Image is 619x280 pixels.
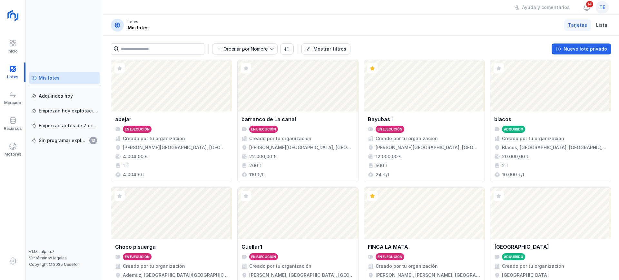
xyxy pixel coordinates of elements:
a: barranco de La canalEn ejecuciónCreado por tu organización[PERSON_NAME][GEOGRAPHIC_DATA], [GEOGRA... [237,60,359,182]
div: Ayuda y comentarios [522,4,570,11]
div: En ejecución [378,255,402,259]
div: [PERSON_NAME][GEOGRAPHIC_DATA], [GEOGRAPHIC_DATA], [GEOGRAPHIC_DATA] [123,144,228,151]
div: blacos [494,115,511,123]
span: Lista [596,22,607,28]
div: 4.004 €/t [123,171,144,178]
div: 10.000 €/t [502,171,525,178]
a: abejarEn ejecuciónCreado por tu organización[PERSON_NAME][GEOGRAPHIC_DATA], [GEOGRAPHIC_DATA], [G... [111,60,232,182]
div: 12.000,00 € [376,153,402,160]
span: 14 [585,0,594,8]
div: Chopo pisuerga [115,243,156,251]
div: Adquirido [504,127,523,131]
div: 1 t [123,162,128,169]
div: Mercado [4,100,21,105]
div: Inicio [8,49,18,54]
div: Copyright © 2025 Cesefor [29,262,100,267]
a: Empiezan antes de 7 días [29,120,100,131]
div: Creado por tu organización [376,135,438,142]
div: [PERSON_NAME], [PERSON_NAME], [GEOGRAPHIC_DATA], [GEOGRAPHIC_DATA] [376,272,481,278]
div: Adquirido [504,255,523,259]
div: FINCA LA MATA [368,243,408,251]
div: Nuevo lote privado [564,46,607,52]
div: Mis lotes [128,24,149,31]
div: abejar [115,115,132,123]
div: Creado por tu organización [376,263,438,269]
div: 20.000,00 € [502,153,529,160]
a: Mis lotes [29,72,100,84]
div: Cuellar1 [241,243,262,251]
div: 22.000,00 € [249,153,276,160]
div: Empiezan antes de 7 días [39,122,97,129]
a: Bayubas IEn ejecuciónCreado por tu organización[PERSON_NAME][GEOGRAPHIC_DATA], [GEOGRAPHIC_DATA],... [364,60,485,182]
div: Creado por tu organización [123,135,185,142]
div: [PERSON_NAME][GEOGRAPHIC_DATA], [GEOGRAPHIC_DATA], [GEOGRAPHIC_DATA], [GEOGRAPHIC_DATA], [GEOGRAP... [249,144,354,151]
div: Mis lotes [39,75,60,81]
div: 500 t [376,162,387,169]
div: 110 €/t [249,171,264,178]
span: 13 [89,137,97,144]
a: Lista [592,19,611,31]
a: Ver términos legales [29,256,67,260]
div: [PERSON_NAME][GEOGRAPHIC_DATA], [GEOGRAPHIC_DATA], [GEOGRAPHIC_DATA] [376,144,481,151]
div: [PERSON_NAME], [GEOGRAPHIC_DATA], [GEOGRAPHIC_DATA], [GEOGRAPHIC_DATA] [249,272,354,278]
div: En ejecución [125,255,150,259]
div: En ejecución [251,127,276,131]
div: v1.1.0-alpha.7 [29,249,100,254]
button: Nuevo lote privado [552,43,611,54]
img: logoRight.svg [5,7,21,24]
div: Ordenar por Nombre [223,47,268,51]
div: Creado por tu organización [123,263,185,269]
div: Empiezan hoy explotación [39,108,97,114]
a: blacosAdquiridoCreado por tu organizaciónBlacos, [GEOGRAPHIC_DATA], [GEOGRAPHIC_DATA], [GEOGRAPHI... [490,60,611,182]
div: En ejecución [125,127,150,131]
div: 4.004,00 € [123,153,148,160]
span: Nombre [212,44,270,54]
div: Bayubas I [368,115,393,123]
div: Blacos, [GEOGRAPHIC_DATA], [GEOGRAPHIC_DATA], [GEOGRAPHIC_DATA] [502,144,607,151]
button: Mostrar filtros [301,43,350,54]
div: [GEOGRAPHIC_DATA] [502,272,549,278]
div: Creado por tu organización [249,263,311,269]
a: Adquiridos hoy [29,90,100,102]
div: Creado por tu organización [502,135,564,142]
div: Ademuz, [GEOGRAPHIC_DATA]/[GEOGRAPHIC_DATA], [GEOGRAPHIC_DATA], [GEOGRAPHIC_DATA] [123,272,228,278]
div: En ejecución [251,255,276,259]
div: 2 t [502,162,508,169]
div: Creado por tu organización [249,135,311,142]
a: Sin programar explotación13 [29,135,100,146]
div: [GEOGRAPHIC_DATA] [494,243,549,251]
div: 200 t [249,162,261,169]
div: 24 €/t [376,171,389,178]
div: Motores [5,152,21,157]
div: Mostrar filtros [313,46,346,52]
button: Ayuda y comentarios [510,2,574,13]
div: Lotes [128,19,138,24]
div: En ejecución [378,127,402,131]
span: te [599,4,605,11]
div: Recursos [4,126,22,131]
a: Empiezan hoy explotación [29,105,100,117]
div: barranco de La canal [241,115,296,123]
div: Sin programar explotación [39,137,87,144]
div: Creado por tu organización [502,263,564,269]
a: Tarjetas [564,19,591,31]
div: Adquiridos hoy [39,93,73,99]
span: Tarjetas [568,22,587,28]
